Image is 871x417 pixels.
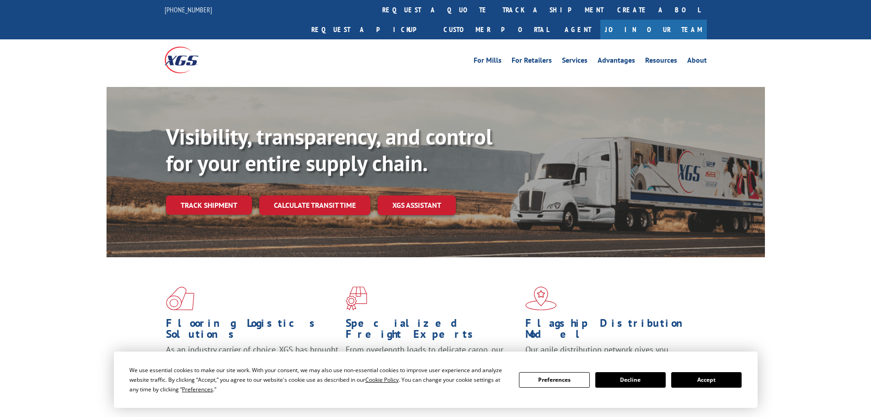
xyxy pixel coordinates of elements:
[346,344,518,385] p: From overlength loads to delicate cargo, our experienced staff knows the best way to move your fr...
[182,385,213,393] span: Preferences
[525,287,557,310] img: xgs-icon-flagship-distribution-model-red
[378,195,456,215] a: XGS ASSISTANT
[512,57,552,67] a: For Retailers
[437,20,556,39] a: Customer Portal
[474,57,502,67] a: For Mills
[305,20,437,39] a: Request a pickup
[556,20,600,39] a: Agent
[595,372,666,388] button: Decline
[166,318,339,344] h1: Flooring Logistics Solutions
[166,195,252,215] a: Track shipment
[114,352,758,408] div: Cookie Consent Prompt
[346,287,367,310] img: xgs-icon-focused-on-flooring-red
[259,195,370,215] a: Calculate transit time
[166,122,492,177] b: Visibility, transparency, and control for your entire supply chain.
[687,57,707,67] a: About
[562,57,588,67] a: Services
[346,318,518,344] h1: Specialized Freight Experts
[165,5,212,14] a: [PHONE_NUMBER]
[525,318,698,344] h1: Flagship Distribution Model
[365,376,399,384] span: Cookie Policy
[525,344,694,366] span: Our agile distribution network gives you nationwide inventory management on demand.
[166,287,194,310] img: xgs-icon-total-supply-chain-intelligence-red
[129,365,508,394] div: We use essential cookies to make our site work. With your consent, we may also use non-essential ...
[671,372,742,388] button: Accept
[166,344,338,377] span: As an industry carrier of choice, XGS has brought innovation and dedication to flooring logistics...
[600,20,707,39] a: Join Our Team
[598,57,635,67] a: Advantages
[519,372,589,388] button: Preferences
[645,57,677,67] a: Resources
